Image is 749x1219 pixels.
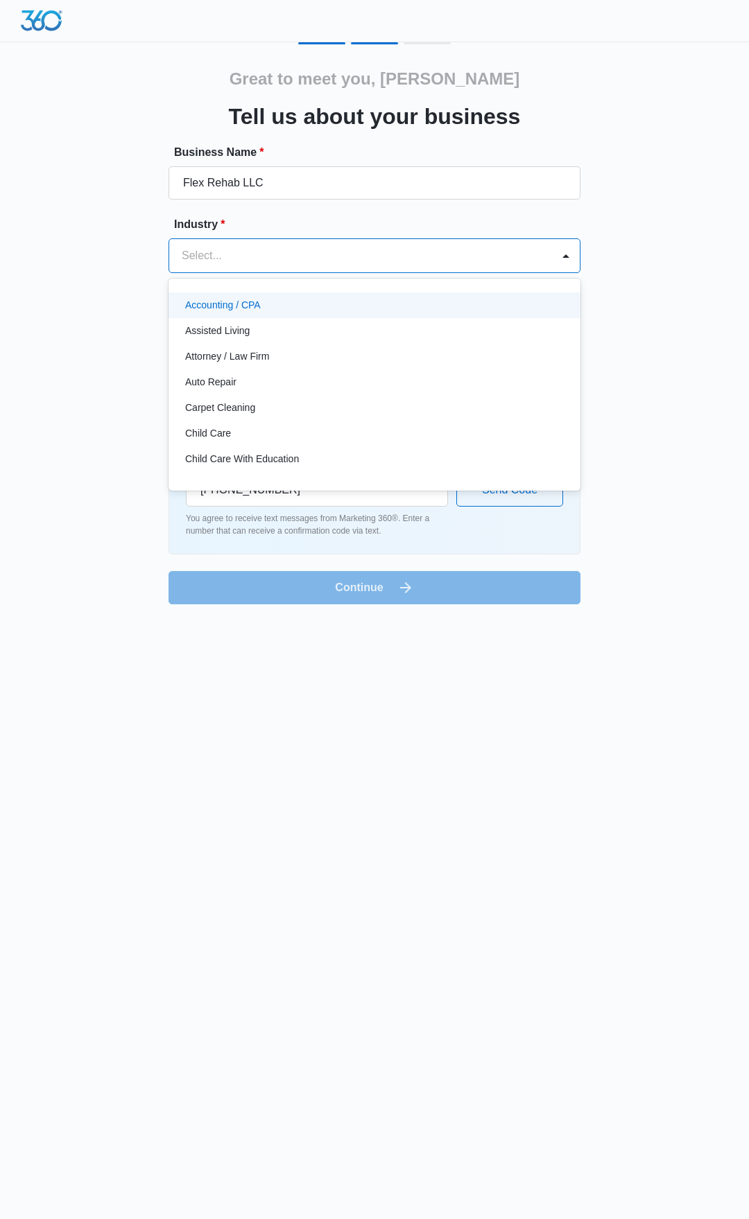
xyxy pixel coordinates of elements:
[185,324,250,338] p: Assisted Living
[169,166,580,200] input: e.g. Jane's Plumbing
[230,67,520,91] h2: Great to meet you, [PERSON_NAME]
[185,349,269,364] p: Attorney / Law Firm
[174,144,586,161] label: Business Name
[174,216,586,233] label: Industry
[185,401,255,415] p: Carpet Cleaning
[185,375,236,389] p: Auto Repair
[229,100,521,133] h3: Tell us about your business
[185,452,299,466] p: Child Care With Education
[185,426,231,441] p: Child Care
[186,512,448,537] p: You agree to receive text messages from Marketing 360®. Enter a number that can receive a confirm...
[185,298,261,313] p: Accounting / CPA
[185,477,239,492] p: Chiropractor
